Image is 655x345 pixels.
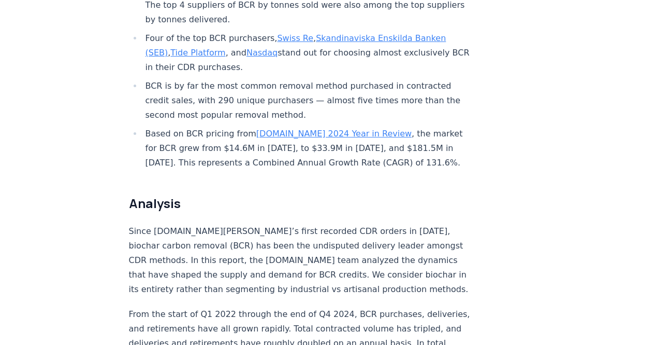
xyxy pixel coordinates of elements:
li: Four of the top BCR purchasers, , , , and stand out for choosing almost exclusively BCR in their ... [142,31,472,75]
p: Since [DOMAIN_NAME][PERSON_NAME]’s first recorded CDR orders in [DATE], biochar carbon removal (B... [129,224,472,297]
a: Nasdaq [246,48,278,58]
a: [DOMAIN_NAME] 2024 Year in Review [256,129,412,139]
a: Swiss Re [277,33,313,43]
li: BCR is by far the most common removal method purchased in contracted credit sales, with 290 uniqu... [142,79,472,122]
a: Tide Platform [170,48,225,58]
h2: Analysis [129,195,472,212]
li: Based on BCR pricing from , the market for BCR grew from $14.6M in [DATE], to $33.9M in [DATE], a... [142,127,472,170]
